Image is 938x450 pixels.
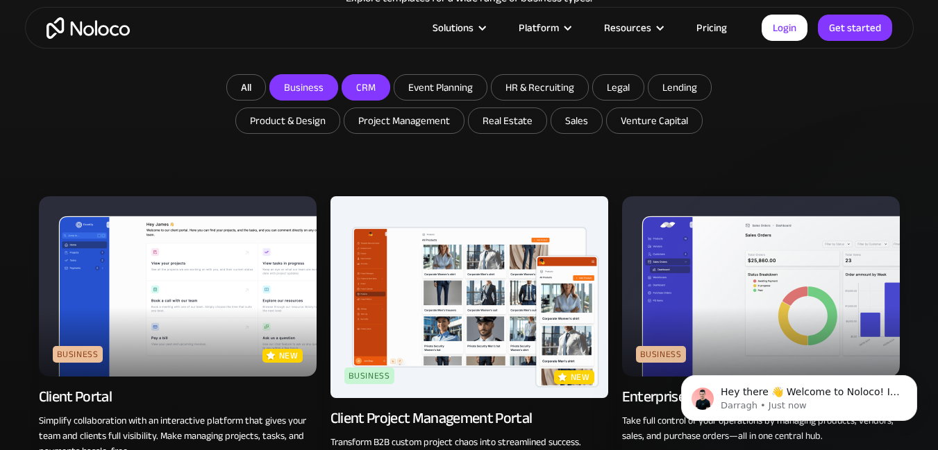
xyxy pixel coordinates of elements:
div: Platform [501,19,587,37]
div: Client Portal [39,387,112,406]
p: Take full control of your operations by managing products, vendors, sales, and purchase orders—al... [622,413,900,444]
p: new [279,349,299,363]
div: Solutions [433,19,474,37]
div: Business [53,346,103,363]
a: All [226,74,266,101]
div: Resources [587,19,679,37]
a: Get started [818,15,892,41]
a: Pricing [679,19,744,37]
p: new [571,370,590,384]
div: Business [636,346,686,363]
div: Solutions [415,19,501,37]
iframe: Intercom notifications message [660,346,938,443]
a: home [47,17,130,39]
div: Resources [604,19,651,37]
a: Login [762,15,807,41]
div: Enterprise Resource Planning [622,387,799,406]
div: Platform [519,19,559,37]
div: Business [344,367,394,384]
div: Client Project Management Portal [330,408,533,428]
form: Email Form [192,74,747,137]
